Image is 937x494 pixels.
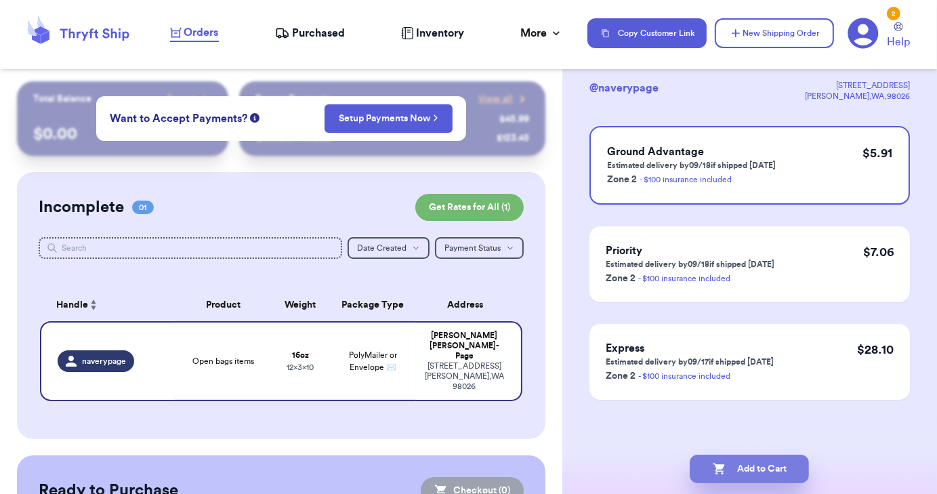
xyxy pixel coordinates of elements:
span: Open bags items [192,356,254,367]
button: Setup Payments Now [325,104,453,133]
span: Handle [56,298,88,312]
span: Payment Status [444,244,501,252]
span: 01 [132,201,154,214]
button: New Shipping Order [715,18,834,48]
span: 12 x 3 x 10 [287,363,314,371]
div: [STREET_ADDRESS] [805,80,910,91]
span: Ground Advantage [607,146,704,157]
div: [PERSON_NAME] , WA , 98026 [805,91,910,102]
div: 2 [887,7,900,20]
span: Purchased [292,25,345,41]
span: Zone 2 [607,175,637,184]
a: - $100 insurance included [638,372,730,380]
a: Purchased [275,25,345,41]
p: Estimated delivery by 09/17 if shipped [DATE] [606,356,774,367]
span: Zone 2 [606,274,636,283]
th: Product [175,289,271,321]
button: Date Created [348,237,430,259]
div: $ 123.45 [497,131,529,145]
strong: 16 oz [292,351,309,359]
a: 2 [848,18,879,49]
div: More [520,25,563,41]
span: Express [606,343,644,354]
span: Date Created [357,244,407,252]
th: Address [416,289,522,321]
p: Recent Payments [255,92,331,106]
th: Package Type [329,289,416,321]
p: Estimated delivery by 09/18 if shipped [DATE] [606,259,774,270]
span: View all [478,92,513,106]
p: $ 0.00 [33,123,212,145]
h2: Incomplete [39,197,124,218]
span: PolyMailer or Envelope ✉️ [349,351,397,371]
span: Zone 2 [606,371,636,381]
a: Orders [170,24,219,42]
input: Search [39,237,342,259]
button: Copy Customer Link [587,18,707,48]
div: [STREET_ADDRESS] [PERSON_NAME] , WA 98026 [424,361,505,392]
span: Priority [606,245,642,256]
span: Help [887,34,910,50]
a: View all [478,92,529,106]
button: Payment Status [435,237,524,259]
a: - $100 insurance included [638,274,730,283]
span: Inventory [416,25,464,41]
a: Inventory [401,25,464,41]
button: Add to Cart [690,455,809,483]
th: Weight [272,289,329,321]
a: Help [887,22,910,50]
span: @ naverypage [589,83,659,94]
button: Get Rates for All (1) [415,194,524,221]
div: $ 45.99 [499,112,529,126]
button: Sort ascending [88,297,99,313]
p: $ 28.10 [857,340,894,359]
p: Estimated delivery by 09/18 if shipped [DATE] [607,160,776,171]
span: Payout [167,92,196,106]
a: Payout [167,92,212,106]
p: $ 7.06 [863,243,894,262]
a: Setup Payments Now [339,112,438,125]
p: Total Balance [33,92,91,106]
span: Want to Accept Payments? [110,110,247,127]
div: [PERSON_NAME] [PERSON_NAME]-Page [424,331,505,361]
a: - $100 insurance included [640,176,732,184]
span: Orders [184,24,219,41]
p: $ 5.91 [862,144,892,163]
span: naverypage [82,356,126,367]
